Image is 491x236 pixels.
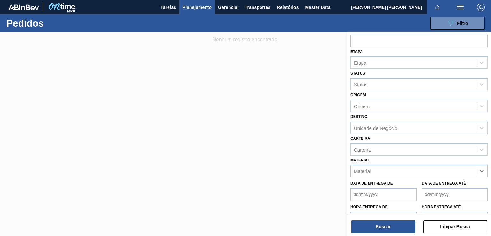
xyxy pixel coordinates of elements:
div: Origem [354,103,370,109]
label: Hora entrega de [350,202,417,212]
span: Gerencial [218,4,238,11]
button: Filtro [430,17,485,30]
div: Material [354,169,371,174]
div: Status [354,82,368,87]
label: Hora entrega até [422,202,488,212]
div: Etapa [354,60,366,66]
label: Data de Entrega de [350,181,393,185]
label: Destino [350,114,367,119]
div: Unidade de Negócio [354,125,397,130]
div: Carteira [354,147,371,152]
input: dd/mm/yyyy [422,188,488,201]
input: dd/mm/yyyy [350,188,417,201]
span: Filtro [457,21,468,26]
label: Etapa [350,50,363,54]
label: Origem [350,93,366,97]
img: Logout [477,4,485,11]
label: Carteira [350,136,370,141]
h1: Pedidos [6,20,98,27]
span: Transportes [245,4,270,11]
label: Material [350,158,370,162]
span: Planejamento [183,4,212,11]
img: TNhmsLtSVTkK8tSr43FrP2fwEKptu5GPRR3wAAAABJRU5ErkJggg== [8,4,39,10]
span: Tarefas [160,4,176,11]
label: Status [350,71,365,75]
label: Data de Entrega até [422,181,466,185]
span: Master Data [305,4,330,11]
button: Notificações [427,3,448,12]
span: Relatórios [277,4,299,11]
img: userActions [456,4,464,11]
